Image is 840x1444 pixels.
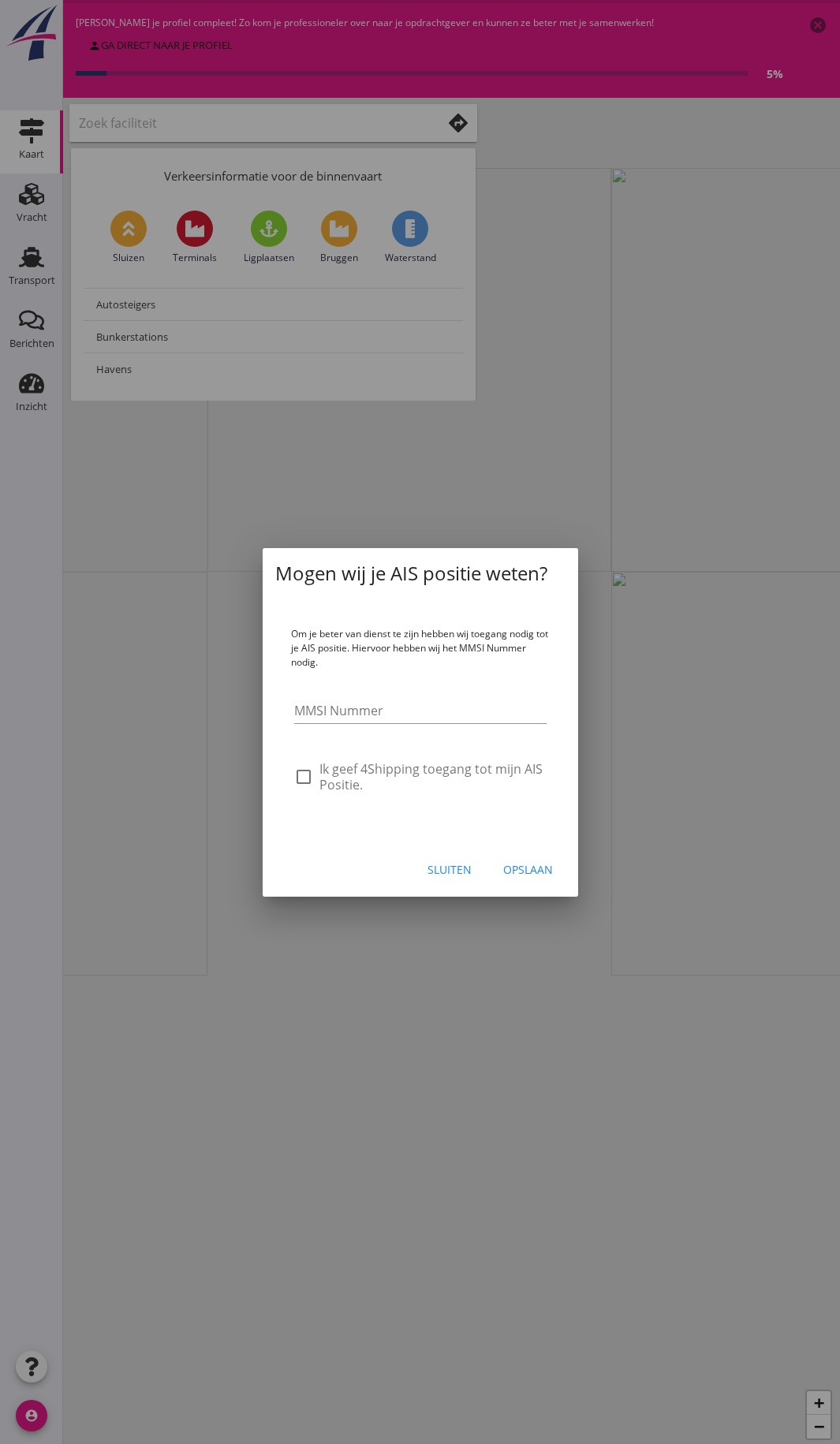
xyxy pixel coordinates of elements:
[491,856,566,884] button: Opslaan
[415,856,484,884] button: Sluiten
[319,761,547,793] label: Ik geef 4Shipping toegang tot mijn AIS Positie.
[275,561,547,586] span: Mogen wij je AIS positie weten?
[291,627,550,670] p: Om je beter van dienst te zijn hebben wij toegang nodig tot je AIS positie. Hiervoor hebben wij h...
[294,698,547,723] input: MMSI Nummer
[503,861,553,878] div: Opslaan
[427,861,472,878] div: Sluiten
